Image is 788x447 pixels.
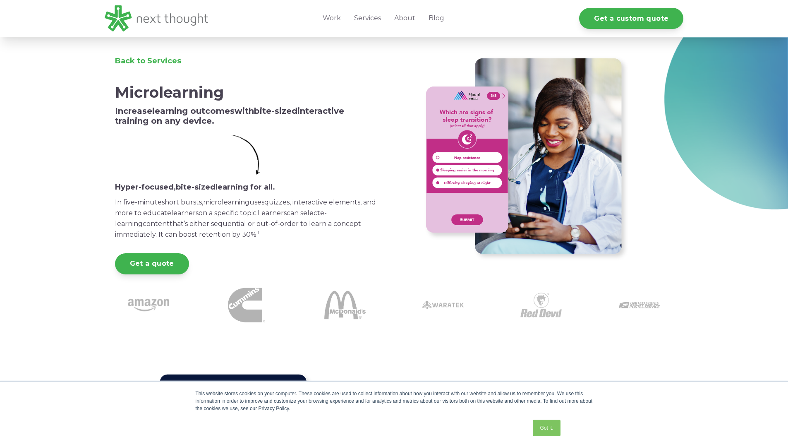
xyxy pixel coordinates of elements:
[115,106,344,126] span: interactive training on any device.
[422,284,464,326] img: Waratek logo
[143,220,170,228] span: content
[115,56,181,65] a: Back to Services
[115,106,152,116] span: Increase
[520,284,562,326] img: Red Devil
[216,183,275,192] span: learning for all.
[258,209,287,217] span: Learners
[422,55,628,262] img: MT Sinai
[619,284,660,326] img: USPS
[176,183,216,192] span: bite-sized
[203,198,249,206] span: microlearning
[264,198,290,206] span: quizzes
[115,209,327,228] span: e-learning
[152,106,235,116] span: learning outcomes
[115,84,376,101] h1: Microlearning
[115,253,189,274] a: Get a quote
[196,390,593,412] div: This website stores cookies on your computer. These cookies are used to collect information about...
[105,5,208,31] img: LG - NextThought Logo
[258,229,259,236] sup: 1
[115,183,376,192] h6: Hyper-focused,
[533,420,560,436] a: Got it.
[171,209,199,217] span: learners
[579,8,683,29] a: Get a custom quote
[162,198,202,206] span: short bursts
[254,106,297,116] span: bite-sized
[324,284,366,326] img: McDonalds 1
[115,197,376,240] p: In five-minute , uses , interactive elements, and more to educate on a specific topic. can select...
[128,284,169,326] img: amazon-1
[231,135,260,175] img: Simple Arrow
[235,106,254,116] span: with
[228,286,265,324] img: Cummins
